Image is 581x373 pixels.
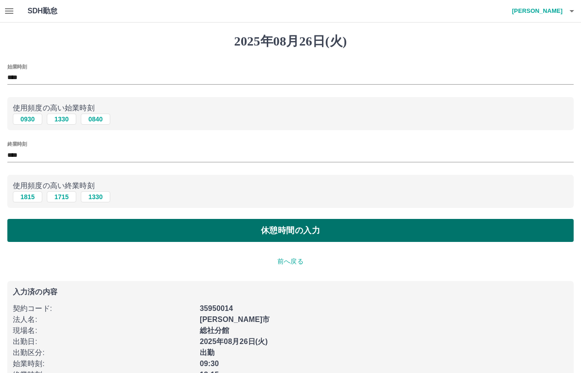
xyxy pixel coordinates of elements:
[13,180,568,191] p: 使用頻度の高い終業時刻
[13,288,568,296] p: 入力済の内容
[47,114,76,125] button: 1330
[200,327,230,334] b: 総社分館
[7,219,574,242] button: 休憩時間の入力
[7,63,27,70] label: 始業時刻
[200,349,214,356] b: 出勤
[81,114,110,125] button: 0840
[13,191,42,202] button: 1815
[13,325,194,336] p: 現場名 :
[13,314,194,325] p: 法人名 :
[7,141,27,148] label: 終業時刻
[13,303,194,314] p: 契約コード :
[200,316,270,323] b: [PERSON_NAME]市
[81,191,110,202] button: 1330
[13,347,194,358] p: 出勤区分 :
[7,34,574,49] h1: 2025年08月26日(火)
[13,336,194,347] p: 出勤日 :
[13,358,194,369] p: 始業時刻 :
[200,338,268,345] b: 2025年08月26日(火)
[13,114,42,125] button: 0930
[47,191,76,202] button: 1715
[200,360,219,367] b: 09:30
[200,304,233,312] b: 35950014
[13,103,568,114] p: 使用頻度の高い始業時刻
[7,257,574,266] p: 前へ戻る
